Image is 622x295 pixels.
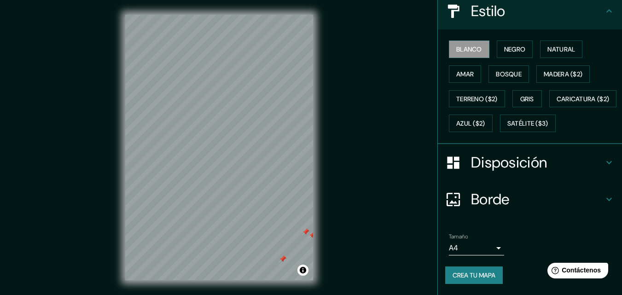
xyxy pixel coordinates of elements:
[557,95,610,103] font: Caricatura ($2)
[438,144,622,181] div: Disposición
[456,95,498,103] font: Terreno ($2)
[449,90,505,108] button: Terreno ($2)
[500,115,556,132] button: Satélite ($3)
[456,70,474,78] font: Amar
[471,1,506,21] font: Estilo
[497,40,533,58] button: Negro
[456,45,482,53] font: Blanco
[536,65,590,83] button: Madera ($2)
[504,45,526,53] font: Negro
[449,243,458,253] font: A4
[544,70,582,78] font: Madera ($2)
[512,90,542,108] button: Gris
[547,45,575,53] font: Natural
[520,95,534,103] font: Gris
[445,266,503,284] button: Crea tu mapa
[549,90,617,108] button: Caricatura ($2)
[449,241,504,255] div: A4
[540,259,612,285] iframe: Lanzador de widgets de ayuda
[540,40,582,58] button: Natural
[125,15,313,280] canvas: Mapa
[488,65,529,83] button: Bosque
[449,233,468,240] font: Tamaño
[507,120,548,128] font: Satélite ($3)
[297,265,308,276] button: Activar o desactivar atribución
[449,65,481,83] button: Amar
[449,115,493,132] button: Azul ($2)
[456,120,485,128] font: Azul ($2)
[471,190,510,209] font: Borde
[453,271,495,279] font: Crea tu mapa
[438,181,622,218] div: Borde
[471,153,547,172] font: Disposición
[496,70,522,78] font: Bosque
[449,40,489,58] button: Blanco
